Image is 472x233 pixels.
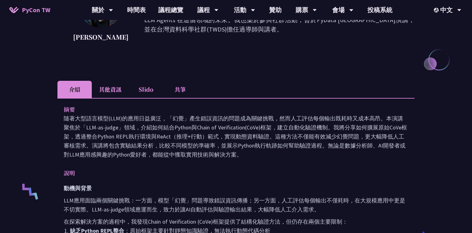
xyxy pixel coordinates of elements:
h3: 動機與背景 [64,184,408,193]
p: 在探索解決方案的過程中，我發現Chain of Verification (CoVe)框架提供了結構化驗證方法，但仍存在兩個主要限制： [64,217,408,226]
img: Locale Icon [434,8,440,12]
li: 共筆 [163,81,197,98]
img: Home icon of PyCon TW 2025 [9,7,19,13]
p: 摘要 [64,105,396,114]
li: 其他資訊 [92,81,129,98]
p: 隨著大型語言模型(LLM)的應用日益廣泛，「幻覺」產生錯誤資訊的問題成為關鍵挑戰，然而人工評估每個輸出既耗時又成本高昂。本演講聚焦於「LLM-as-judge」領域，介紹如何結合Python與C... [64,114,408,159]
span: PyCon TW [22,5,50,15]
li: Slido [129,81,163,98]
a: PyCon TW [3,2,57,18]
li: 介紹 [57,81,92,98]
p: [PERSON_NAME] [73,32,129,42]
p: 說明 [64,168,396,177]
p: LLM應用面臨兩個關鍵挑戰：一方面，模型「幻覺」問題導致錯誤資訊傳播；另一方面，人工評估每個輸出不僅耗時，在大規模應用中更是不切實際。LLM-as-judge領域應運而生，致力於讓AI自動評估與... [64,196,408,214]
